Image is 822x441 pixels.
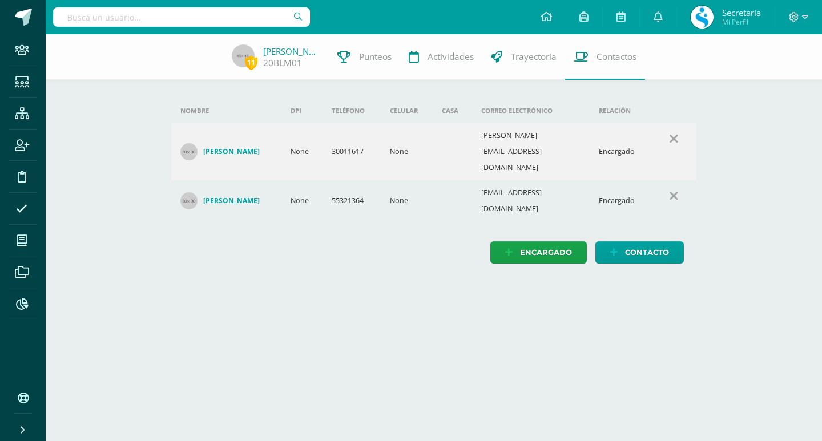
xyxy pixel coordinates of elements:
[381,123,433,180] td: None
[595,241,684,264] a: Contacto
[203,196,260,205] h4: [PERSON_NAME]
[359,51,392,63] span: Punteos
[180,192,198,209] img: 30x30
[691,6,714,29] img: 7ca4a2cca2c7d0437e787d4b01e06a03.png
[565,34,645,80] a: Contactos
[329,34,400,80] a: Punteos
[323,180,381,221] td: 55321364
[472,180,590,221] td: [EMAIL_ADDRESS][DOMAIN_NAME]
[490,241,587,264] a: Encargado
[381,180,433,221] td: None
[722,17,761,27] span: Mi Perfil
[180,143,198,160] img: 30x30
[245,55,257,70] span: 11
[281,123,323,180] td: None
[590,123,651,180] td: Encargado
[482,34,565,80] a: Trayectoria
[232,44,255,67] img: 45x45
[180,192,272,209] a: [PERSON_NAME]
[400,34,482,80] a: Actividades
[520,242,572,263] span: Encargado
[472,123,590,180] td: [PERSON_NAME][EMAIL_ADDRESS][DOMAIN_NAME]
[722,7,761,18] span: Secretaria
[53,7,310,27] input: Busca un usuario...
[263,57,302,69] a: 20BLM01
[597,51,636,63] span: Contactos
[171,98,281,123] th: Nombre
[590,98,651,123] th: Relación
[511,51,557,63] span: Trayectoria
[263,46,320,57] a: [PERSON_NAME]
[625,242,669,263] span: Contacto
[381,98,433,123] th: Celular
[203,147,260,156] h4: [PERSON_NAME]
[281,98,323,123] th: DPI
[281,180,323,221] td: None
[428,51,474,63] span: Actividades
[323,123,381,180] td: 30011617
[590,180,651,221] td: Encargado
[180,143,272,160] a: [PERSON_NAME]
[472,98,590,123] th: Correo electrónico
[433,98,472,123] th: Casa
[323,98,381,123] th: Teléfono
